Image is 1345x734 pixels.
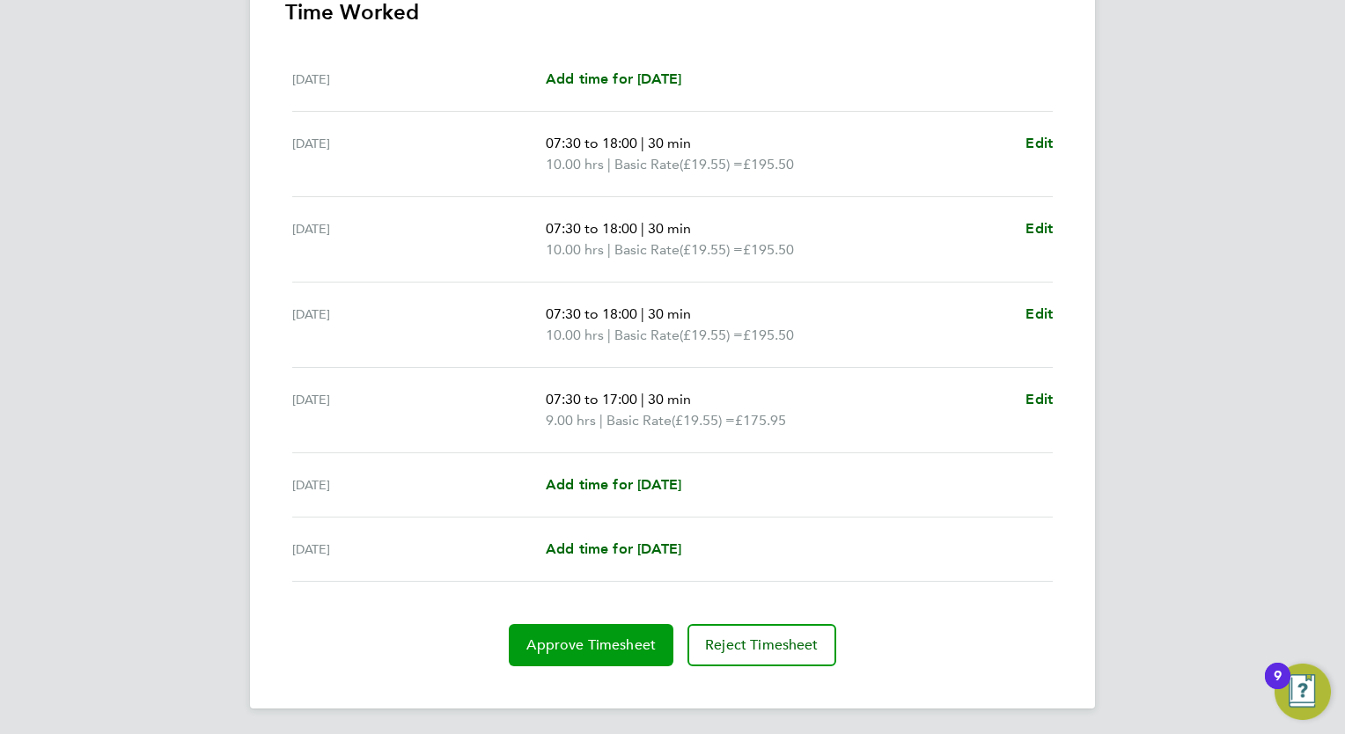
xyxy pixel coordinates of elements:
span: £195.50 [743,156,794,172]
div: [DATE] [292,474,546,495]
span: | [641,135,644,151]
button: Approve Timesheet [509,624,673,666]
div: [DATE] [292,304,546,346]
span: Edit [1025,220,1053,237]
span: Add time for [DATE] [546,70,681,87]
span: (£19.55) = [680,327,743,343]
span: | [641,220,644,237]
div: [DATE] [292,133,546,175]
div: [DATE] [292,218,546,261]
button: Reject Timesheet [687,624,836,666]
span: 30 min [648,135,691,151]
span: Basic Rate [606,410,672,431]
span: (£19.55) = [672,412,735,429]
div: [DATE] [292,389,546,431]
span: 10.00 hrs [546,156,604,172]
span: Basic Rate [614,154,680,175]
span: £175.95 [735,412,786,429]
a: Add time for [DATE] [546,474,681,495]
a: Add time for [DATE] [546,69,681,90]
span: Approve Timesheet [526,636,656,654]
span: 07:30 to 17:00 [546,391,637,407]
span: | [607,327,611,343]
a: Edit [1025,218,1053,239]
span: | [607,156,611,172]
span: | [641,391,644,407]
div: [DATE] [292,539,546,560]
span: 30 min [648,220,691,237]
a: Edit [1025,133,1053,154]
span: Edit [1025,305,1053,322]
span: 30 min [648,391,691,407]
span: Basic Rate [614,239,680,261]
span: £195.50 [743,327,794,343]
a: Edit [1025,304,1053,325]
span: 07:30 to 18:00 [546,220,637,237]
span: 10.00 hrs [546,327,604,343]
span: 9.00 hrs [546,412,596,429]
span: Add time for [DATE] [546,540,681,557]
span: Add time for [DATE] [546,476,681,493]
span: 30 min [648,305,691,322]
span: 07:30 to 18:00 [546,135,637,151]
span: £195.50 [743,241,794,258]
span: Edit [1025,391,1053,407]
span: | [607,241,611,258]
a: Add time for [DATE] [546,539,681,560]
span: 07:30 to 18:00 [546,305,637,322]
span: 10.00 hrs [546,241,604,258]
a: Edit [1025,389,1053,410]
span: | [599,412,603,429]
span: (£19.55) = [680,241,743,258]
button: Open Resource Center, 9 new notifications [1275,664,1331,720]
span: Edit [1025,135,1053,151]
span: (£19.55) = [680,156,743,172]
span: Reject Timesheet [705,636,819,654]
span: Basic Rate [614,325,680,346]
span: | [641,305,644,322]
div: 9 [1274,676,1282,699]
div: [DATE] [292,69,546,90]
